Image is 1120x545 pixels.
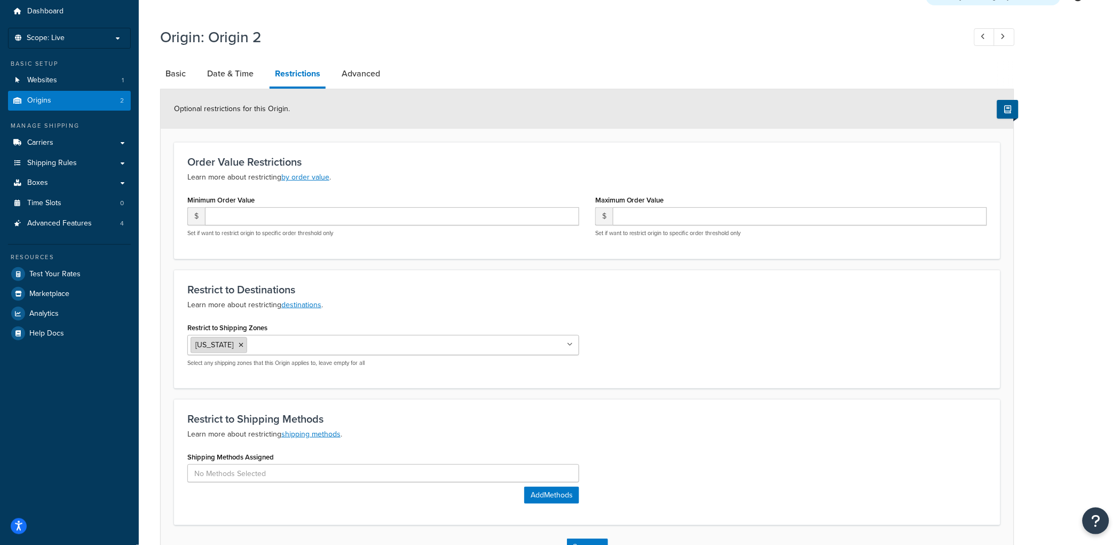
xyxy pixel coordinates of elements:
[187,156,987,168] h3: Order Value Restrictions
[202,61,259,87] a: Date & Time
[1083,508,1109,534] button: Open Resource Center
[187,299,987,312] p: Learn more about restricting .
[595,196,664,204] label: Maximum Order Value
[595,229,987,237] p: Set if want to restrict origin to specific order threshold only
[336,61,385,87] a: Advanced
[29,329,64,338] span: Help Docs
[27,34,65,43] span: Scope: Live
[120,199,124,208] span: 0
[29,309,59,318] span: Analytics
[994,28,1015,46] a: Next Record
[281,429,341,440] a: shipping methods
[595,207,613,225] span: $
[8,2,131,21] a: Dashboard
[27,96,51,105] span: Origins
[8,214,131,233] li: Advanced Features
[29,270,81,279] span: Test Your Rates
[187,413,987,425] h3: Restrict to Shipping Methods
[8,71,131,90] li: Websites
[27,138,53,147] span: Carriers
[187,453,274,461] label: Shipping Methods Assigned
[270,61,326,89] a: Restrictions
[8,193,131,213] li: Time Slots
[281,299,321,310] a: destinations
[174,103,290,114] span: Optional restrictions for this Origin.
[187,324,267,332] label: Restrict to Shipping Zones
[27,219,92,228] span: Advanced Features
[187,207,205,225] span: $
[187,229,579,237] p: Set if want to restrict origin to specific order threshold only
[120,219,124,228] span: 4
[8,304,131,323] a: Analytics
[160,27,955,48] h1: Origin: Origin 2
[8,284,131,303] a: Marketplace
[8,133,131,153] a: Carriers
[8,121,131,130] div: Manage Shipping
[187,464,579,482] input: No Methods Selected
[120,96,124,105] span: 2
[27,159,77,168] span: Shipping Rules
[195,339,233,351] span: [US_STATE]
[27,7,64,16] span: Dashboard
[8,91,131,111] li: Origins
[187,428,987,441] p: Learn more about restricting .
[8,253,131,262] div: Resources
[27,178,48,188] span: Boxes
[8,214,131,233] a: Advanced Features4
[187,196,255,204] label: Minimum Order Value
[187,284,987,295] h3: Restrict to Destinations
[8,264,131,284] a: Test Your Rates
[187,359,579,367] p: Select any shipping zones that this Origin applies to, leave empty for all
[122,76,124,85] span: 1
[27,199,61,208] span: Time Slots
[974,28,995,46] a: Previous Record
[8,173,131,193] a: Boxes
[8,324,131,343] a: Help Docs
[281,172,329,183] a: by order value
[27,76,57,85] span: Websites
[187,171,987,184] p: Learn more about restricting .
[160,61,191,87] a: Basic
[8,193,131,213] a: Time Slots0
[8,71,131,90] a: Websites1
[997,100,1019,119] button: Show Help Docs
[8,153,131,173] a: Shipping Rules
[8,91,131,111] a: Origins2
[29,290,69,299] span: Marketplace
[8,59,131,68] div: Basic Setup
[524,487,579,504] button: AddMethods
